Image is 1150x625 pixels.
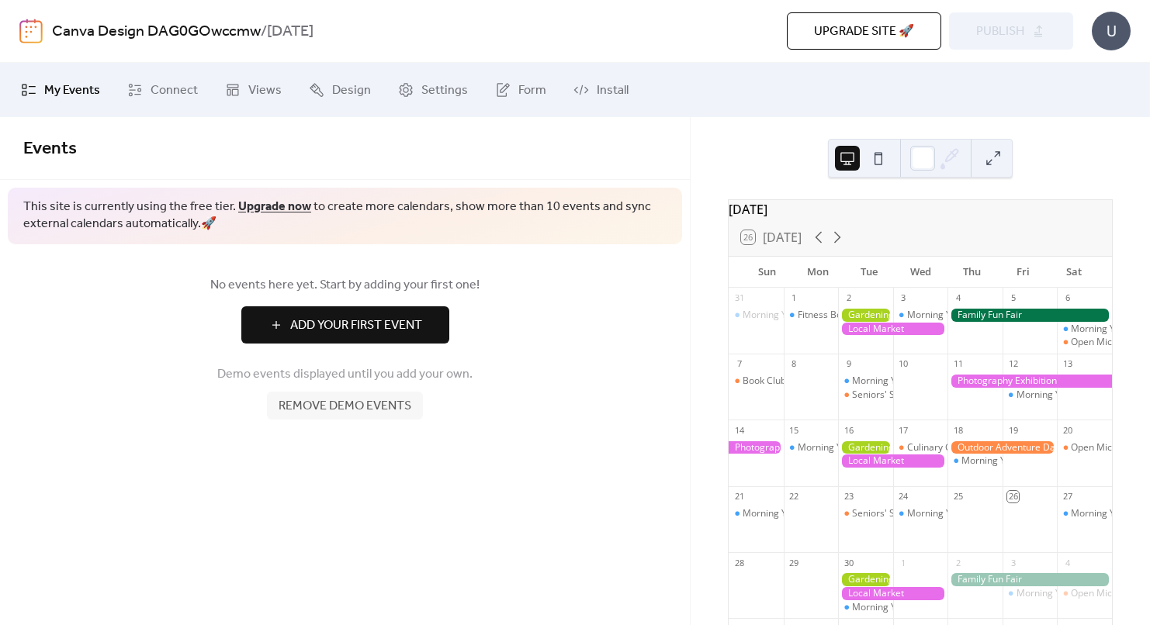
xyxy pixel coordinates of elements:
[297,69,383,111] a: Design
[238,195,311,219] a: Upgrade now
[1057,587,1112,600] div: Open Mic Night
[947,441,1057,454] div: Outdoor Adventure Day
[23,276,667,295] span: No events here yet. Start by adding your first one!
[947,375,1112,388] div: Photography Exhibition
[729,507,784,520] div: Morning Yoga Bliss
[838,601,893,614] div: Morning Yoga Bliss
[19,19,43,43] img: logo
[852,601,935,614] div: Morning Yoga Bliss
[1062,557,1073,568] div: 4
[843,424,854,436] div: 16
[1057,336,1112,349] div: Open Mic Night
[1062,424,1073,436] div: 20
[788,491,800,502] div: 22
[1007,292,1019,304] div: 5
[267,17,313,47] b: [DATE]
[787,12,941,50] button: Upgrade site 🚀
[729,309,784,322] div: Morning Yoga Bliss
[788,424,800,436] div: 15
[838,587,947,600] div: Local Market
[1048,257,1100,288] div: Sat
[898,292,909,304] div: 3
[852,507,934,520] div: Seniors' Social Tea
[1071,336,1138,349] div: Open Mic Night
[743,309,826,322] div: Morning Yoga Bliss
[743,375,832,388] div: Book Club Gathering
[946,257,997,288] div: Thu
[9,69,112,111] a: My Events
[893,441,948,454] div: Culinary Cooking Class
[1007,424,1019,436] div: 19
[597,81,629,100] span: Install
[843,358,854,370] div: 9
[116,69,210,111] a: Connect
[1062,358,1073,370] div: 13
[213,69,293,111] a: Views
[784,309,839,322] div: Fitness Bootcamp
[838,388,893,402] div: Seniors' Social Tea
[997,257,1048,288] div: Fri
[798,309,875,322] div: Fitness Bootcamp
[843,557,854,568] div: 30
[838,454,947,468] div: Local Market
[952,292,964,304] div: 4
[23,132,77,166] span: Events
[151,81,198,100] span: Connect
[729,200,1112,219] div: [DATE]
[852,375,935,388] div: Morning Yoga Bliss
[261,17,267,47] b: /
[1003,388,1058,402] div: Morning Yoga Bliss
[241,306,449,344] button: Add Your First Event
[952,557,964,568] div: 2
[1071,441,1138,454] div: Open Mic Night
[1057,441,1112,454] div: Open Mic Night
[386,69,480,111] a: Settings
[1007,557,1019,568] div: 3
[23,306,667,344] a: Add Your First Event
[733,424,745,436] div: 14
[961,454,1044,468] div: Morning Yoga Bliss
[332,81,371,100] span: Design
[518,81,546,100] span: Form
[248,81,282,100] span: Views
[1062,491,1073,502] div: 27
[733,358,745,370] div: 7
[562,69,640,111] a: Install
[838,507,893,520] div: Seniors' Social Tea
[838,309,893,322] div: Gardening Workshop
[1007,358,1019,370] div: 12
[843,257,895,288] div: Tue
[741,257,792,288] div: Sun
[729,375,784,388] div: Book Club Gathering
[898,358,909,370] div: 10
[898,424,909,436] div: 17
[44,81,100,100] span: My Events
[792,257,843,288] div: Mon
[843,491,854,502] div: 23
[788,292,800,304] div: 1
[952,424,964,436] div: 18
[798,441,881,454] div: Morning Yoga Bliss
[23,199,667,233] span: This site is currently using the free tier. to create more calendars, show more than 10 events an...
[1007,491,1019,502] div: 26
[733,557,745,568] div: 28
[743,507,826,520] div: Morning Yoga Bliss
[729,441,784,454] div: Photography Exhibition
[852,388,934,402] div: Seniors' Social Tea
[217,365,473,384] span: Demo events displayed until you add your own.
[947,573,1112,586] div: Family Fun Fair
[838,573,893,586] div: Gardening Workshop
[838,441,893,454] div: Gardening Workshop
[483,69,558,111] a: Form
[784,441,839,454] div: Morning Yoga Bliss
[952,491,964,502] div: 25
[1057,323,1112,336] div: Morning Yoga Bliss
[952,358,964,370] div: 11
[733,292,745,304] div: 31
[947,454,1003,468] div: Morning Yoga Bliss
[838,323,947,336] div: Local Market
[421,81,468,100] span: Settings
[1017,388,1100,402] div: Morning Yoga Bliss
[1092,12,1131,50] div: U
[907,441,1006,454] div: Culinary Cooking Class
